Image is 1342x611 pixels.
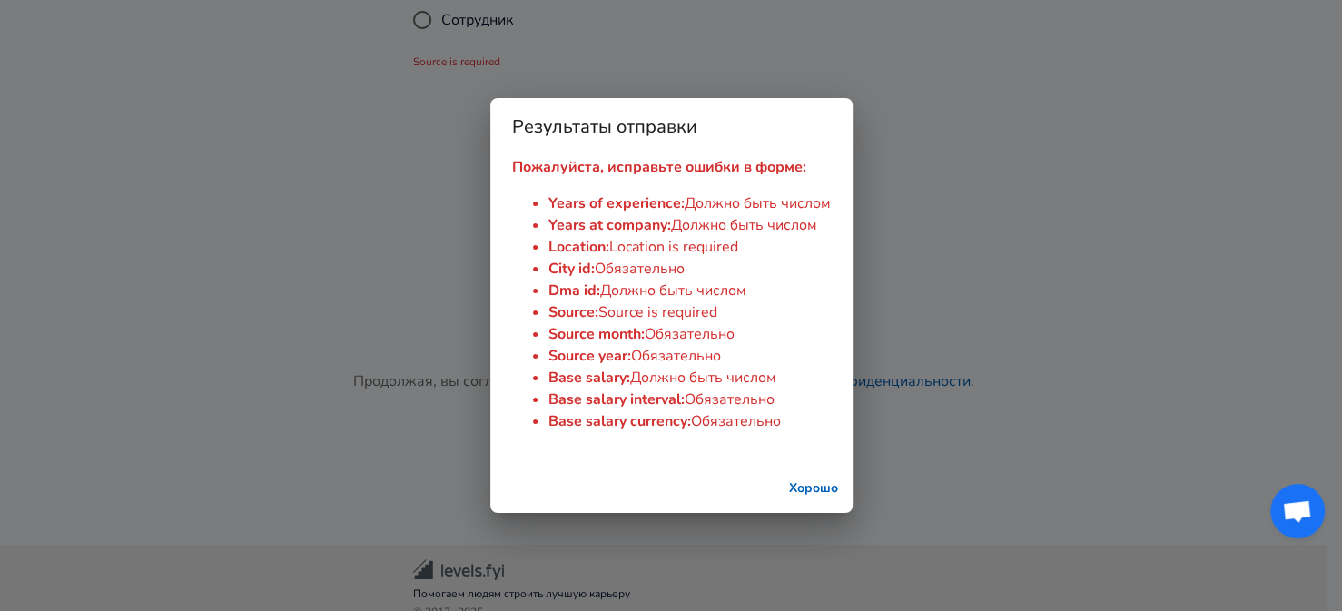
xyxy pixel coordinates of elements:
[548,281,600,301] span: Dma id :
[691,411,781,431] span: Обязательно
[630,368,776,388] span: Должно быть числом
[598,302,717,322] span: Source is required
[548,389,685,409] span: Base salary interval :
[548,237,609,257] span: Location :
[645,324,735,344] span: Обязательно
[782,472,845,506] button: successful-submission-button
[631,346,721,366] span: Обязательно
[609,237,738,257] span: Location is required
[548,411,691,431] span: Base salary currency :
[685,193,831,213] span: Должно быть числом
[512,157,806,177] strong: Пожалуйста, исправьте ошибки в форме:
[595,259,685,279] span: Обязательно
[548,259,595,279] span: City id :
[671,215,817,235] span: Должно быть числом
[548,368,630,388] span: Base salary :
[600,281,746,301] span: Должно быть числом
[490,98,853,156] h2: Результаты отправки
[548,193,685,213] span: Years of experience :
[548,346,631,366] span: Source year :
[548,302,598,322] span: Source :
[1270,484,1325,538] div: Открытый чат
[685,389,775,409] span: Обязательно
[548,324,645,344] span: Source month :
[548,215,671,235] span: Years at company :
